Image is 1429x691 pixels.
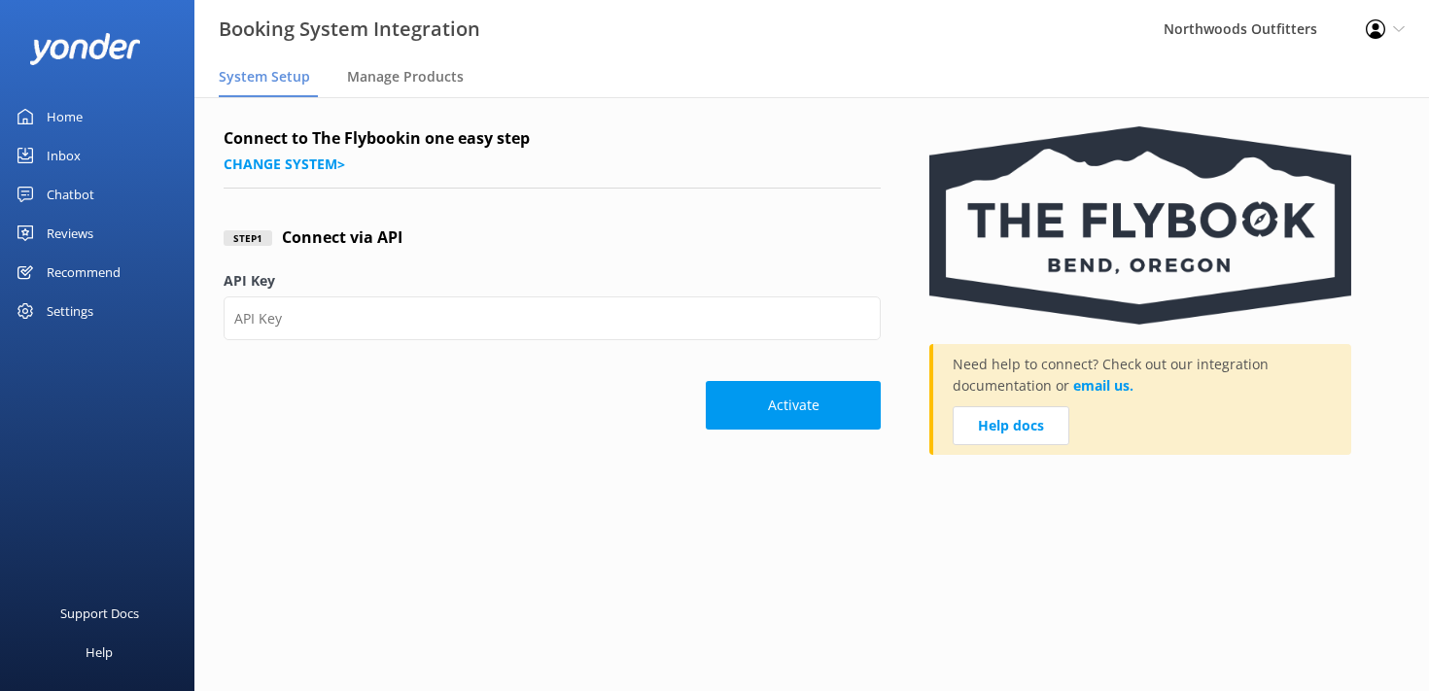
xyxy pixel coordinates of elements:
[1073,376,1133,395] a: email us.
[224,126,881,152] h4: Connect to The Flybook in one easy step
[929,126,1351,325] img: flybook_logo.png
[60,594,139,633] div: Support Docs
[219,67,310,86] span: System Setup
[224,270,881,292] label: API Key
[86,633,113,672] div: Help
[282,225,402,251] h4: Connect via API
[47,175,94,214] div: Chatbot
[47,136,81,175] div: Inbox
[219,14,480,45] h3: Booking System Integration
[47,214,93,253] div: Reviews
[47,292,93,330] div: Settings
[347,67,464,86] span: Manage Products
[224,296,881,340] input: API Key
[224,230,272,246] div: Step 1
[29,33,141,65] img: yonder-white-logo.png
[47,97,83,136] div: Home
[47,253,121,292] div: Recommend
[953,406,1069,445] a: Help docs
[224,155,345,173] a: Change system>
[953,354,1332,406] p: Need help to connect? Check out our integration documentation or
[706,381,881,430] button: Activate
